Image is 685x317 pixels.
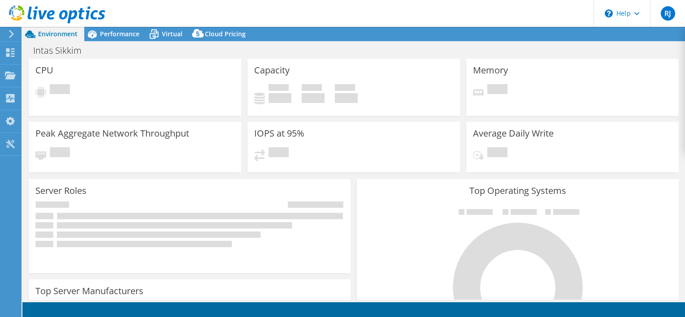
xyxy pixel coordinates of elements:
span: Free [302,84,322,93]
span: Pending [487,147,507,159]
h3: Server Roles [35,186,87,196]
h3: Memory [473,65,508,75]
span: Performance [100,30,139,38]
h1: Intas Sikkim [29,46,95,56]
span: Environment [38,30,78,38]
span: RJ [661,6,675,21]
h4: 0 GiB [302,93,325,103]
h3: Top Server Manufacturers [35,286,143,296]
span: Virtual [162,30,182,38]
span: Total [335,84,355,93]
h3: CPU [35,65,53,75]
span: Pending [269,147,289,159]
h4: 0 GiB [269,93,291,103]
h3: Top Operating Systems [364,186,672,196]
h3: Peak Aggregate Network Throughput [35,129,189,138]
span: Pending [50,147,70,159]
h3: IOPS at 95% [254,129,304,138]
h4: 0 GiB [335,93,358,103]
span: Cloud Pricing [205,30,246,38]
span: Pending [50,84,70,96]
h3: Capacity [254,65,290,75]
span: Pending [487,84,507,96]
h3: Average Daily Write [473,129,554,138]
span: Used [269,84,289,93]
svg: \n [605,9,613,17]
